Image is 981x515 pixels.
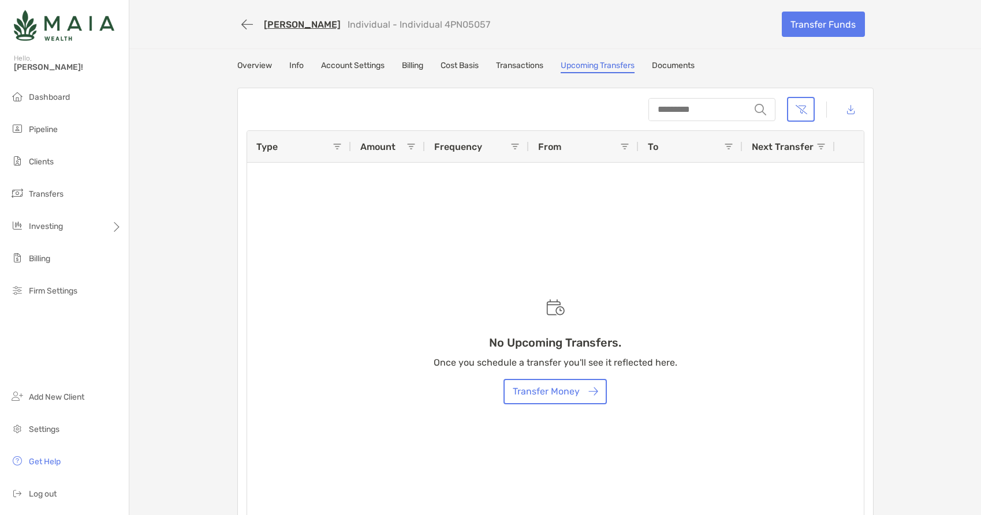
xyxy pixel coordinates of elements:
[10,486,24,500] img: logout icon
[10,219,24,232] img: investing icon
[321,61,385,73] a: Account Settings
[264,19,341,30] a: [PERSON_NAME]
[29,92,70,102] span: Dashboard
[29,286,77,296] span: Firm Settings
[546,299,565,315] img: Empty state scheduled
[10,186,24,200] img: transfers icon
[441,61,479,73] a: Cost Basis
[10,89,24,103] img: dashboard icon
[10,283,24,297] img: firm-settings icon
[29,489,57,499] span: Log out
[10,154,24,168] img: clients icon
[29,221,63,231] span: Investing
[402,61,423,73] a: Billing
[561,61,635,73] a: Upcoming Transfers
[29,392,84,402] span: Add New Client
[14,5,114,46] img: Zoe Logo
[787,97,815,122] button: Clear filters
[29,424,59,434] span: Settings
[10,422,24,435] img: settings icon
[289,61,304,73] a: Info
[29,189,64,199] span: Transfers
[503,379,607,404] button: Transfer Money
[14,62,122,72] span: [PERSON_NAME]!
[10,389,24,403] img: add_new_client icon
[489,336,621,349] h3: No Upcoming Transfers.
[434,355,677,370] p: Once you schedule a transfer you'll see it reflected here.
[29,157,54,167] span: Clients
[652,61,695,73] a: Documents
[10,454,24,468] img: get-help icon
[755,104,766,115] img: input icon
[29,125,58,134] span: Pipeline
[29,457,61,467] span: Get Help
[10,251,24,265] img: billing icon
[29,254,50,264] span: Billing
[237,61,272,73] a: Overview
[348,19,490,30] p: Individual - Individual 4PN05057
[782,12,865,37] a: Transfer Funds
[496,61,543,73] a: Transactions
[588,387,598,396] img: button icon
[10,122,24,136] img: pipeline icon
